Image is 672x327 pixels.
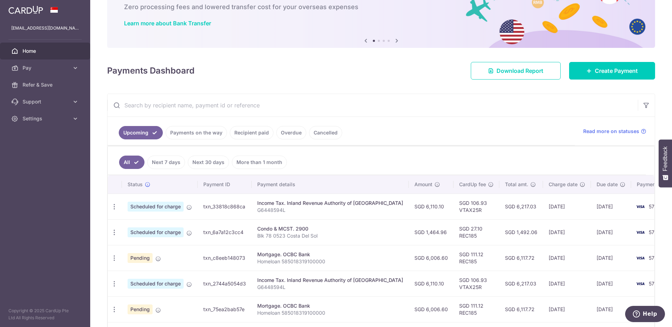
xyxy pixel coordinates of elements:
[454,296,499,322] td: SGD 111.12 REC185
[11,25,79,32] p: [EMAIL_ADDRESS][DOMAIN_NAME]
[591,296,631,322] td: [DATE]
[198,194,252,219] td: txn_33818c868ca
[309,126,342,139] a: Cancelled
[543,296,591,322] td: [DATE]
[591,271,631,296] td: [DATE]
[198,245,252,271] td: txn_c8eeb148073
[662,146,668,171] span: Feedback
[257,258,403,265] p: Homeloan 585018319100000
[543,271,591,296] td: [DATE]
[633,305,647,314] img: Bank Card
[257,232,403,239] p: Blk 78 0523 Costa Del Sol
[128,253,153,263] span: Pending
[119,156,144,169] a: All
[497,67,543,75] span: Download Report
[128,202,184,212] span: Scheduled for charge
[499,271,543,296] td: SGD 6,217.03
[414,181,432,188] span: Amount
[569,62,655,80] a: Create Payment
[595,67,638,75] span: Create Payment
[257,207,403,214] p: G6448594L
[232,156,287,169] a: More than 1 month
[591,219,631,245] td: [DATE]
[549,181,578,188] span: Charge date
[257,200,403,207] div: Income Tax. Inland Revenue Authority of [GEOGRAPHIC_DATA]
[128,279,184,289] span: Scheduled for charge
[409,296,454,322] td: SGD 6,006.60
[633,279,647,288] img: Bank Card
[107,94,638,117] input: Search by recipient name, payment id or reference
[198,175,252,194] th: Payment ID
[583,128,646,135] a: Read more on statuses
[198,296,252,322] td: txn_75ea2bab57e
[252,175,409,194] th: Payment details
[257,284,403,291] p: G6448594L
[276,126,306,139] a: Overdue
[591,245,631,271] td: [DATE]
[409,219,454,245] td: SGD 1,464.96
[454,271,499,296] td: SGD 106.93 VTAX25R
[499,194,543,219] td: SGD 6,217.03
[649,255,659,261] span: 5715
[128,181,143,188] span: Status
[543,219,591,245] td: [DATE]
[459,181,486,188] span: CardUp fee
[23,81,69,88] span: Refer & Save
[649,281,659,287] span: 5715
[124,20,211,27] a: Learn more about Bank Transfer
[454,219,499,245] td: SGD 27.10 REC185
[8,6,43,14] img: CardUp
[454,194,499,219] td: SGD 106.93 VTAX25R
[659,139,672,187] button: Feedback - Show survey
[499,245,543,271] td: SGD 6,117.72
[649,203,659,209] span: 5715
[198,271,252,296] td: txn_2744a5054d3
[23,98,69,105] span: Support
[543,194,591,219] td: [DATE]
[124,3,638,11] h6: Zero processing fees and lowered transfer cost for your overseas expenses
[198,219,252,245] td: txn_6a7a12c3cc4
[409,194,454,219] td: SGD 6,110.10
[633,254,647,262] img: Bank Card
[230,126,273,139] a: Recipient paid
[597,181,618,188] span: Due date
[257,251,403,258] div: Mortgage. OCBC Bank
[633,202,647,211] img: Bank Card
[257,309,403,316] p: Homeloan 585018319100000
[471,62,561,80] a: Download Report
[257,225,403,232] div: Condo & MCST. 2900
[543,245,591,271] td: [DATE]
[107,64,195,77] h4: Payments Dashboard
[499,219,543,245] td: SGD 1,492.06
[166,126,227,139] a: Payments on the way
[257,277,403,284] div: Income Tax. Inland Revenue Authority of [GEOGRAPHIC_DATA]
[649,229,659,235] span: 5715
[147,156,185,169] a: Next 7 days
[454,245,499,271] td: SGD 111.12 REC185
[119,126,163,139] a: Upcoming
[625,306,665,323] iframe: Opens a widget where you can find more information
[409,245,454,271] td: SGD 6,006.60
[188,156,229,169] a: Next 30 days
[23,48,69,55] span: Home
[505,181,528,188] span: Total amt.
[633,228,647,237] img: Bank Card
[23,64,69,71] span: Pay
[23,115,69,122] span: Settings
[591,194,631,219] td: [DATE]
[128,304,153,314] span: Pending
[499,296,543,322] td: SGD 6,117.72
[128,227,184,237] span: Scheduled for charge
[409,271,454,296] td: SGD 6,110.10
[257,302,403,309] div: Mortgage. OCBC Bank
[583,128,639,135] span: Read more on statuses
